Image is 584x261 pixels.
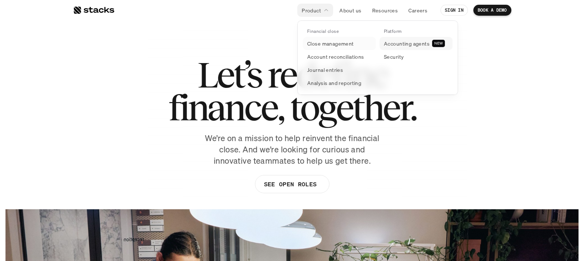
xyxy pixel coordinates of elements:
[408,7,427,14] p: Careers
[264,179,316,190] p: SEE OPEN ROLES
[384,29,402,34] p: Platform
[307,79,361,87] p: Analysis and reporting
[255,175,329,193] a: SEE OPEN ROLES
[303,63,376,76] a: Journal entries
[384,53,404,61] p: Security
[404,4,432,17] a: Careers
[440,5,468,16] a: SIGN IN
[303,37,376,50] a: Close management
[201,133,383,166] p: We’re on a mission to help reinvent the financial close. And we’re looking for curious and innova...
[307,66,343,74] p: Journal entries
[307,29,339,34] p: Financial close
[168,58,416,124] h1: Let’s redefine finance, together.
[379,37,453,50] a: Accounting agentsNEW
[303,76,376,89] a: Analysis and reporting
[367,4,402,17] a: Resources
[339,7,361,14] p: About us
[434,41,443,46] h2: NEW
[303,50,376,63] a: Account reconciliations
[445,8,463,13] p: SIGN IN
[372,7,398,14] p: Resources
[478,8,507,13] p: BOOK A DEMO
[307,53,364,61] p: Account reconciliations
[335,4,366,17] a: About us
[302,7,321,14] p: Product
[379,50,453,63] a: Security
[384,40,430,47] p: Accounting agents
[307,40,354,47] p: Close management
[473,5,511,16] a: BOOK A DEMO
